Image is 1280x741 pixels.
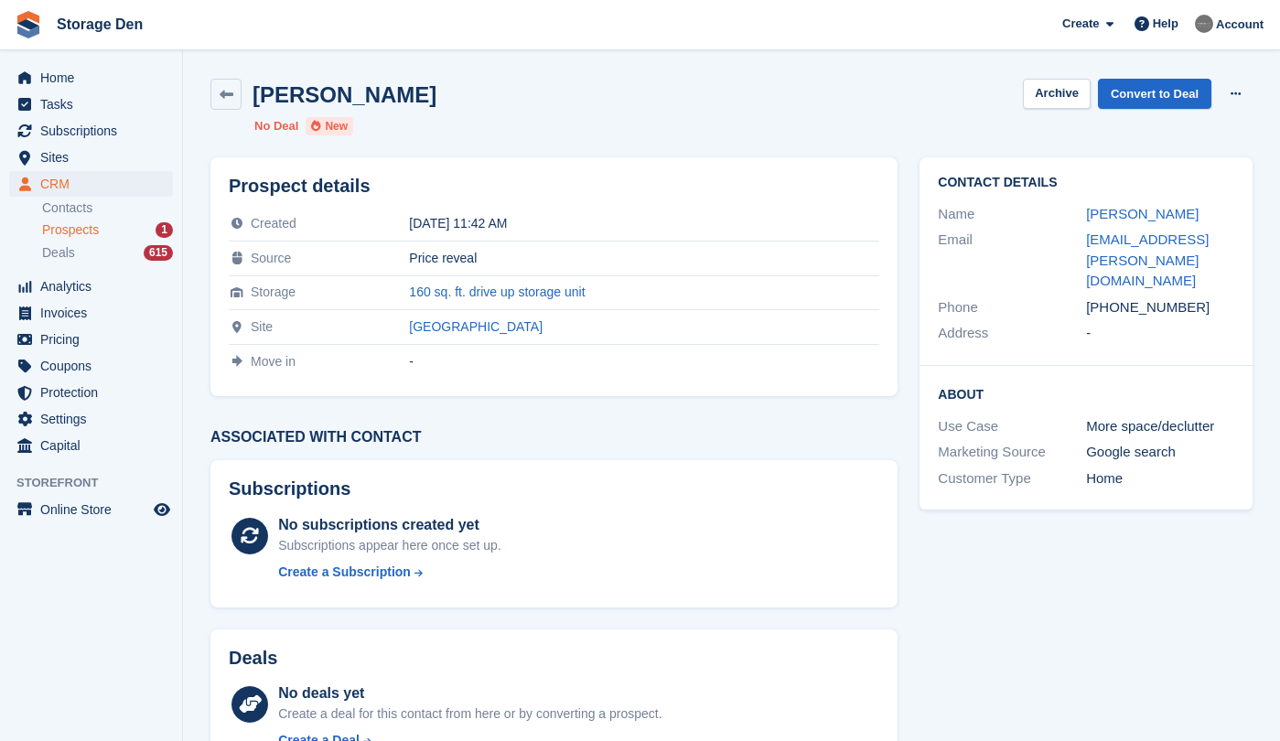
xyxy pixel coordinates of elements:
[278,514,501,536] div: No subscriptions created yet
[42,199,173,217] a: Contacts
[9,353,173,379] a: menu
[40,91,150,117] span: Tasks
[1153,15,1178,33] span: Help
[151,499,173,521] a: Preview store
[938,468,1086,489] div: Customer Type
[409,319,543,334] a: [GEOGRAPHIC_DATA]
[1086,231,1209,288] a: [EMAIL_ADDRESS][PERSON_NAME][DOMAIN_NAME]
[40,274,150,299] span: Analytics
[1086,206,1199,221] a: [PERSON_NAME]
[278,536,501,555] div: Subscriptions appear here once set up.
[40,300,150,326] span: Invoices
[40,433,150,458] span: Capital
[1086,323,1234,344] div: -
[40,353,150,379] span: Coupons
[1086,468,1234,489] div: Home
[9,118,173,144] a: menu
[9,380,173,405] a: menu
[229,648,277,669] h2: Deals
[9,497,173,522] a: menu
[251,216,296,231] span: Created
[1086,297,1234,318] div: [PHONE_NUMBER]
[938,384,1234,403] h2: About
[229,176,879,197] h2: Prospect details
[251,251,291,265] span: Source
[251,354,296,369] span: Move in
[1086,416,1234,437] div: More space/declutter
[251,285,296,299] span: Storage
[40,65,150,91] span: Home
[1216,16,1264,34] span: Account
[40,327,150,352] span: Pricing
[9,91,173,117] a: menu
[15,11,42,38] img: stora-icon-8386f47178a22dfd0bd8f6a31ec36ba5ce8667c1dd55bd0f319d3a0aa187defe.svg
[251,319,273,334] span: Site
[9,171,173,197] a: menu
[156,222,173,238] div: 1
[1195,15,1213,33] img: Brian Barbour
[254,117,298,135] li: No Deal
[409,285,585,299] a: 160 sq. ft. drive up storage unit
[278,563,501,582] a: Create a Subscription
[9,406,173,432] a: menu
[40,171,150,197] span: CRM
[40,380,150,405] span: Protection
[1098,79,1211,109] a: Convert to Deal
[49,9,150,39] a: Storage Den
[42,244,75,262] span: Deals
[42,243,173,263] a: Deals 615
[409,216,879,231] div: [DATE] 11:42 AM
[9,327,173,352] a: menu
[16,474,182,492] span: Storefront
[938,176,1234,190] h2: Contact Details
[42,221,99,239] span: Prospects
[9,274,173,299] a: menu
[210,429,898,446] h3: Associated with contact
[278,682,662,704] div: No deals yet
[938,230,1086,292] div: Email
[40,145,150,170] span: Sites
[42,220,173,240] a: Prospects 1
[40,406,150,432] span: Settings
[278,704,662,724] div: Create a deal for this contact from here or by converting a prospect.
[306,117,353,135] li: New
[1023,79,1091,109] button: Archive
[1086,442,1234,463] div: Google search
[40,118,150,144] span: Subscriptions
[278,563,411,582] div: Create a Subscription
[938,297,1086,318] div: Phone
[409,354,879,369] div: -
[938,323,1086,344] div: Address
[409,251,879,265] div: Price reveal
[9,300,173,326] a: menu
[9,433,173,458] a: menu
[40,497,150,522] span: Online Store
[938,204,1086,225] div: Name
[144,245,173,261] div: 615
[1062,15,1099,33] span: Create
[9,65,173,91] a: menu
[9,145,173,170] a: menu
[938,416,1086,437] div: Use Case
[938,442,1086,463] div: Marketing Source
[253,82,436,107] h2: [PERSON_NAME]
[229,478,879,499] h2: Subscriptions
